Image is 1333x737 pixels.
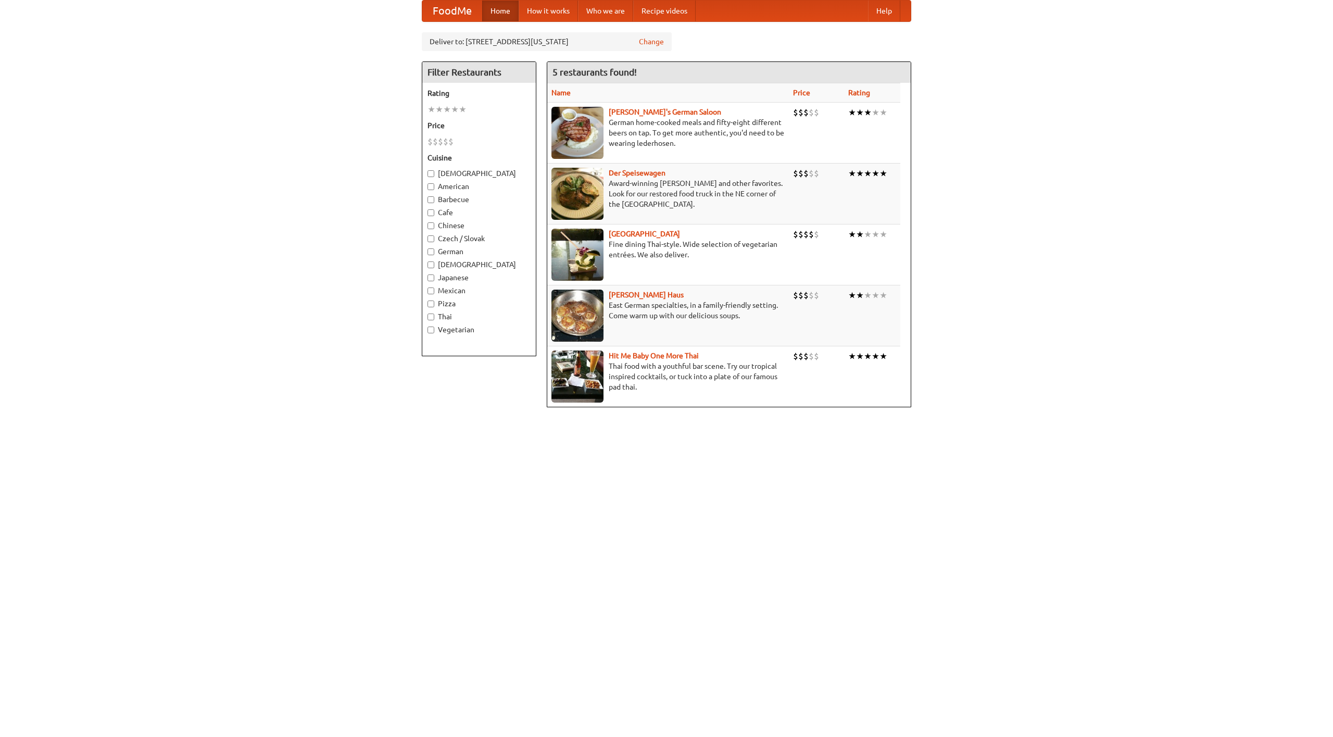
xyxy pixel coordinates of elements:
li: $ [427,136,433,147]
li: ★ [879,229,887,240]
label: Thai [427,311,531,322]
input: Japanese [427,274,434,281]
label: German [427,246,531,257]
input: American [427,183,434,190]
div: Deliver to: [STREET_ADDRESS][US_STATE] [422,32,672,51]
li: ★ [856,229,864,240]
li: ★ [879,351,887,362]
img: speisewagen.jpg [551,168,603,220]
p: Fine dining Thai-style. Wide selection of vegetarian entrées. We also deliver. [551,239,785,260]
label: Czech / Slovak [427,233,531,244]
li: $ [793,229,798,240]
li: $ [809,290,814,301]
a: Hit Me Baby One More Thai [609,352,699,360]
li: $ [803,351,809,362]
a: [PERSON_NAME]'s German Saloon [609,108,721,116]
li: ★ [848,107,856,118]
label: [DEMOGRAPHIC_DATA] [427,259,531,270]
a: Who we are [578,1,633,21]
label: Japanese [427,272,531,283]
li: ★ [872,168,879,179]
p: Award-winning [PERSON_NAME] and other favorites. Look for our restored food truck in the NE corne... [551,178,785,209]
a: [GEOGRAPHIC_DATA] [609,230,680,238]
input: Mexican [427,288,434,294]
li: $ [798,290,803,301]
h4: Filter Restaurants [422,62,536,83]
input: Czech / Slovak [427,235,434,242]
li: ★ [879,107,887,118]
h5: Rating [427,88,531,98]
li: $ [809,107,814,118]
li: $ [793,290,798,301]
a: Home [482,1,519,21]
input: Pizza [427,301,434,307]
li: ★ [848,290,856,301]
li: ★ [459,104,467,115]
li: $ [793,351,798,362]
li: $ [798,351,803,362]
a: Price [793,89,810,97]
li: $ [443,136,448,147]
h5: Price [427,120,531,131]
li: $ [814,351,819,362]
li: ★ [872,290,879,301]
img: kohlhaus.jpg [551,290,603,342]
a: Der Speisewagen [609,169,665,177]
li: $ [803,107,809,118]
li: $ [438,136,443,147]
li: $ [803,229,809,240]
li: ★ [856,168,864,179]
a: Recipe videos [633,1,696,21]
a: Rating [848,89,870,97]
label: Vegetarian [427,324,531,335]
label: Chinese [427,220,531,231]
input: Barbecue [427,196,434,203]
li: $ [448,136,454,147]
img: esthers.jpg [551,107,603,159]
li: $ [814,290,819,301]
li: $ [809,229,814,240]
li: ★ [427,104,435,115]
input: [DEMOGRAPHIC_DATA] [427,261,434,268]
a: [PERSON_NAME] Haus [609,291,684,299]
li: $ [433,136,438,147]
img: babythai.jpg [551,351,603,403]
label: Pizza [427,298,531,309]
label: American [427,181,531,192]
input: German [427,248,434,255]
li: $ [793,168,798,179]
input: Chinese [427,222,434,229]
h5: Cuisine [427,153,531,163]
li: $ [809,168,814,179]
li: ★ [864,107,872,118]
label: [DEMOGRAPHIC_DATA] [427,168,531,179]
a: How it works [519,1,578,21]
li: $ [814,107,819,118]
ng-pluralize: 5 restaurants found! [552,67,637,77]
li: ★ [848,351,856,362]
li: ★ [848,168,856,179]
li: ★ [879,168,887,179]
li: ★ [856,107,864,118]
li: $ [798,107,803,118]
li: $ [798,229,803,240]
li: ★ [872,107,879,118]
img: satay.jpg [551,229,603,281]
li: ★ [864,168,872,179]
a: Change [639,36,664,47]
li: ★ [856,290,864,301]
li: $ [803,290,809,301]
a: FoodMe [422,1,482,21]
li: $ [803,168,809,179]
li: ★ [435,104,443,115]
input: Vegetarian [427,327,434,333]
li: ★ [864,290,872,301]
p: Thai food with a youthful bar scene. Try our tropical inspired cocktails, or tuck into a plate of... [551,361,785,392]
li: ★ [864,351,872,362]
input: Thai [427,314,434,320]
